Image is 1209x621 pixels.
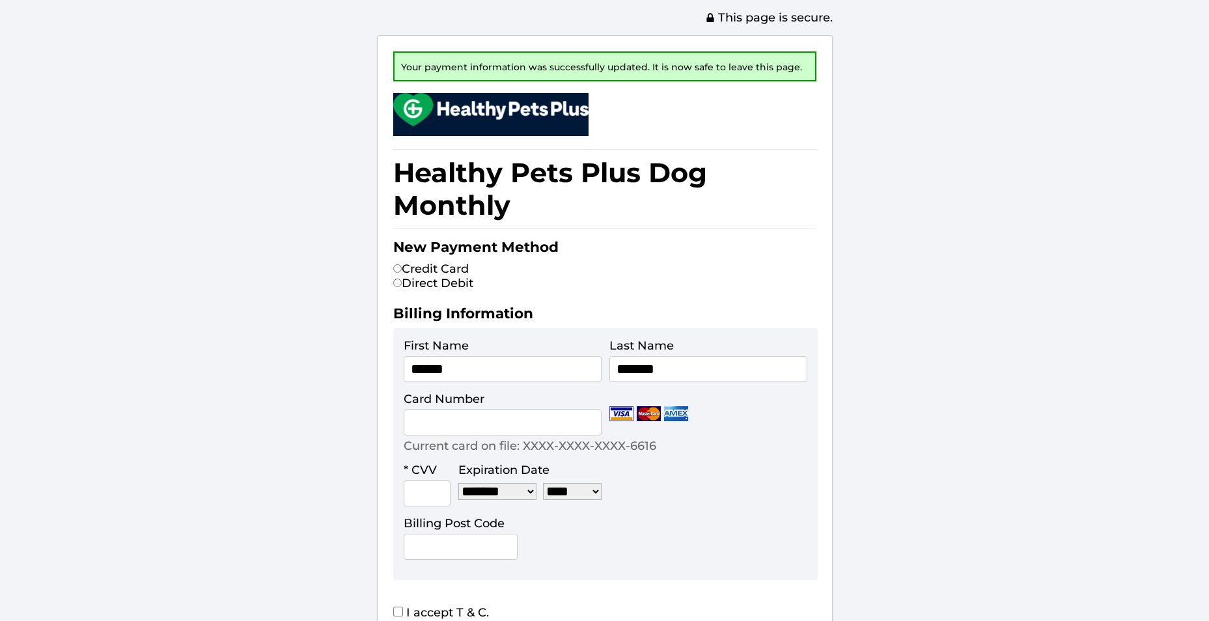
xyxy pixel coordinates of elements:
span: Your payment information was successfully updated. It is now safe to leave this page. [401,61,802,73]
label: Direct Debit [393,276,473,290]
label: Card Number [404,392,484,406]
img: small.png [393,93,589,126]
label: First Name [404,338,469,353]
input: Direct Debit [393,279,402,287]
h2: Billing Information [393,305,816,328]
span: This page is secure. [705,10,833,25]
label: Last Name [609,338,674,353]
p: Current card on file: XXXX-XXXX-XXXX-6616 [404,439,656,453]
input: I accept T & C. [393,607,403,616]
label: Expiration Date [458,463,549,477]
label: * CVV [404,463,437,477]
label: Billing Post Code [404,516,505,531]
input: Credit Card [393,264,402,273]
h1: Healthy Pets Plus Dog Monthly [393,149,816,228]
img: Amex [664,406,688,421]
h2: New Payment Method [393,238,816,262]
label: I accept T & C. [393,605,489,620]
img: Mastercard [637,406,661,421]
label: Credit Card [393,262,469,276]
img: Visa [609,406,633,421]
